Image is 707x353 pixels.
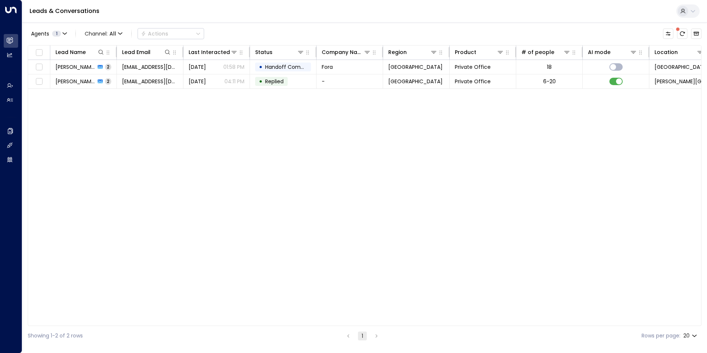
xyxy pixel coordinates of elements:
[322,48,363,57] div: Company Name
[388,48,407,57] div: Region
[105,64,111,70] span: 2
[455,48,476,57] div: Product
[52,31,61,37] span: 1
[122,48,171,57] div: Lead Email
[388,78,443,85] span: London
[82,28,125,39] span: Channel:
[322,48,371,57] div: Company Name
[34,77,44,86] span: Toggle select row
[109,31,116,37] span: All
[691,28,701,39] button: Archived Leads
[122,78,178,85] span: jamespinnerbbr@gmail.com
[265,63,317,71] span: Handoff Completed
[654,48,678,57] div: Location
[223,63,244,71] p: 01:58 PM
[588,48,637,57] div: AI mode
[255,48,273,57] div: Status
[677,28,687,39] span: There are new threads available. Refresh the grid to view the latest updates.
[344,331,381,340] nav: pagination navigation
[654,48,704,57] div: Location
[455,48,504,57] div: Product
[28,332,83,340] div: Showing 1-2 of 2 rows
[82,28,125,39] button: Channel:All
[521,48,554,57] div: # of people
[259,61,263,73] div: •
[663,28,673,39] button: Customize
[34,63,44,72] span: Toggle select row
[683,330,698,341] div: 20
[28,28,70,39] button: Agents1
[122,63,178,71] span: Ranjit.Brainch@theofficegroup.com
[138,28,204,39] button: Actions
[322,63,333,71] span: Fora
[30,7,99,15] a: Leads & Conversations
[189,48,238,57] div: Last Interacted
[642,332,680,340] label: Rows per page:
[55,48,105,57] div: Lead Name
[138,28,204,39] div: Button group with a nested menu
[31,31,49,36] span: Agents
[189,78,206,85] span: Aug 12, 2025
[55,78,95,85] span: James Pinner
[521,48,571,57] div: # of people
[105,78,111,84] span: 2
[455,78,491,85] span: Private Office
[189,63,206,71] span: Yesterday
[588,48,610,57] div: AI mode
[388,63,443,71] span: London
[55,63,95,71] span: Ranjit Brainch
[224,78,244,85] p: 04:11 PM
[388,48,437,57] div: Region
[547,63,552,71] div: 18
[358,332,367,340] button: page 1
[255,48,304,57] div: Status
[189,48,230,57] div: Last Interacted
[259,75,263,88] div: •
[265,78,284,85] span: Replied
[543,78,556,85] div: 6-20
[34,48,44,57] span: Toggle select all
[122,48,150,57] div: Lead Email
[317,74,383,88] td: -
[141,30,168,37] div: Actions
[455,63,491,71] span: Private Office
[55,48,86,57] div: Lead Name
